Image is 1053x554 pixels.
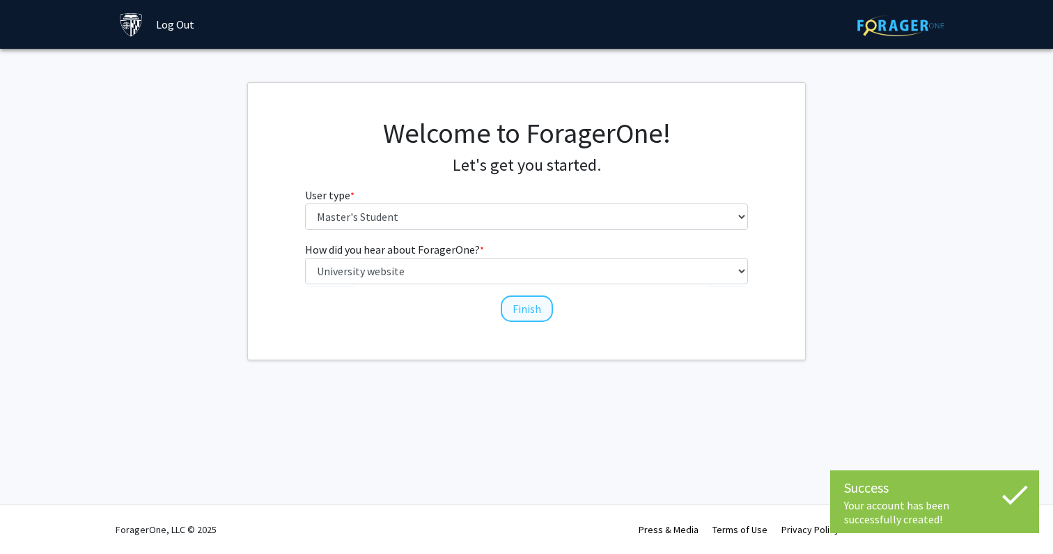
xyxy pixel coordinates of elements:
[305,155,749,176] h4: Let's get you started.
[10,491,59,544] iframe: Chat
[305,241,484,258] label: How did you hear about ForagerOne?
[712,523,767,536] a: Terms of Use
[844,498,1025,526] div: Your account has been successfully created!
[305,116,749,150] h1: Welcome to ForagerOne!
[119,13,143,37] img: Johns Hopkins University Logo
[501,295,553,322] button: Finish
[857,15,944,36] img: ForagerOne Logo
[116,505,217,554] div: ForagerOne, LLC © 2025
[305,187,354,203] label: User type
[639,523,699,536] a: Press & Media
[844,477,1025,498] div: Success
[781,523,839,536] a: Privacy Policy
